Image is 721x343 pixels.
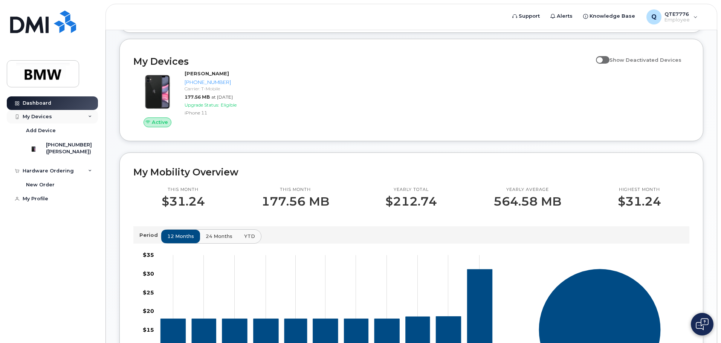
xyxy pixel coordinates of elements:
p: Yearly total [385,187,437,193]
span: Show Deactivated Devices [609,57,681,63]
a: Support [507,9,545,24]
tspan: $25 [143,289,154,296]
tspan: $35 [143,252,154,258]
p: $31.24 [162,195,205,208]
p: $212.74 [385,195,437,208]
tspan: $30 [143,270,154,277]
input: Show Deactivated Devices [596,53,602,59]
h2: My Mobility Overview [133,166,689,178]
span: Active [152,119,168,126]
p: 564.58 MB [493,195,561,208]
p: Yearly average [493,187,561,193]
div: [PHONE_NUMBER] [185,79,263,86]
a: Alerts [545,9,578,24]
span: YTD [244,233,255,240]
span: at [DATE] [211,94,233,100]
span: 177.56 MB [185,94,210,100]
p: Period [139,232,161,239]
img: iPhone_11.jpg [139,74,176,110]
h2: My Devices [133,56,592,67]
span: Upgrade Status: [185,102,219,108]
tspan: $15 [143,326,154,333]
tspan: $20 [143,308,154,314]
p: $31.24 [618,195,661,208]
img: Open chat [696,318,709,330]
span: Employee [664,17,690,23]
a: Knowledge Base [578,9,640,24]
p: Highest month [618,187,661,193]
span: 24 months [206,233,232,240]
a: Active[PERSON_NAME][PHONE_NUMBER]Carrier: T-Mobile177.56 MBat [DATE]Upgrade Status:EligibleiPhone 11 [133,70,266,127]
div: Carrier: T-Mobile [185,85,263,92]
span: Knowledge Base [590,12,635,20]
div: iPhone 11 [185,110,263,116]
span: Q [651,12,657,21]
p: This month [261,187,329,193]
strong: [PERSON_NAME] [185,70,229,76]
div: QTE7776 [641,9,703,24]
span: Support [519,12,540,20]
span: Eligible [221,102,237,108]
span: QTE7776 [664,11,690,17]
p: 177.56 MB [261,195,329,208]
span: Alerts [557,12,573,20]
p: This month [162,187,205,193]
